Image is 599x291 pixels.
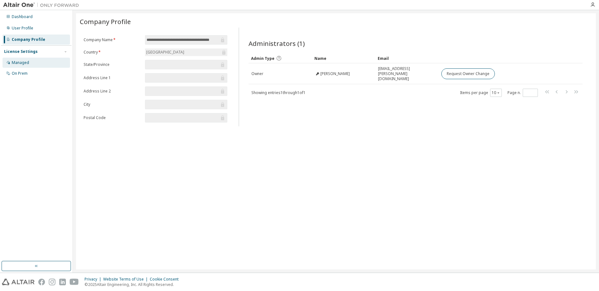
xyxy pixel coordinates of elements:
[4,49,38,54] div: License Settings
[320,71,350,76] span: [PERSON_NAME]
[12,26,33,31] div: User Profile
[2,279,35,285] img: altair_logo.svg
[378,66,436,81] span: [EMAIL_ADDRESS][PERSON_NAME][DOMAIN_NAME]
[251,71,263,76] span: Owner
[84,50,141,55] label: Country
[150,277,182,282] div: Cookie Consent
[314,53,373,63] div: Name
[441,68,495,79] button: Request Owner Change
[145,48,227,56] div: [GEOGRAPHIC_DATA]
[103,277,150,282] div: Website Terms of Use
[84,89,141,94] label: Address Line 2
[80,17,131,26] span: Company Profile
[84,37,141,42] label: Company Name
[12,14,33,19] div: Dashboard
[145,49,185,56] div: [GEOGRAPHIC_DATA]
[49,279,55,285] img: instagram.svg
[251,56,274,61] span: Admin Type
[492,90,500,95] button: 10
[508,89,538,97] span: Page n.
[3,2,82,8] img: Altair One
[38,279,45,285] img: facebook.svg
[378,53,436,63] div: Email
[249,39,305,48] span: Administrators (1)
[70,279,79,285] img: youtube.svg
[84,102,141,107] label: City
[84,115,141,120] label: Postal Code
[12,60,29,65] div: Managed
[12,71,28,76] div: On Prem
[12,37,45,42] div: Company Profile
[85,277,103,282] div: Privacy
[85,282,182,287] p: © 2025 Altair Engineering, Inc. All Rights Reserved.
[460,89,502,97] span: Items per page
[251,90,306,95] span: Showing entries 1 through 1 of 1
[84,62,141,67] label: State/Province
[59,279,66,285] img: linkedin.svg
[84,75,141,80] label: Address Line 1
